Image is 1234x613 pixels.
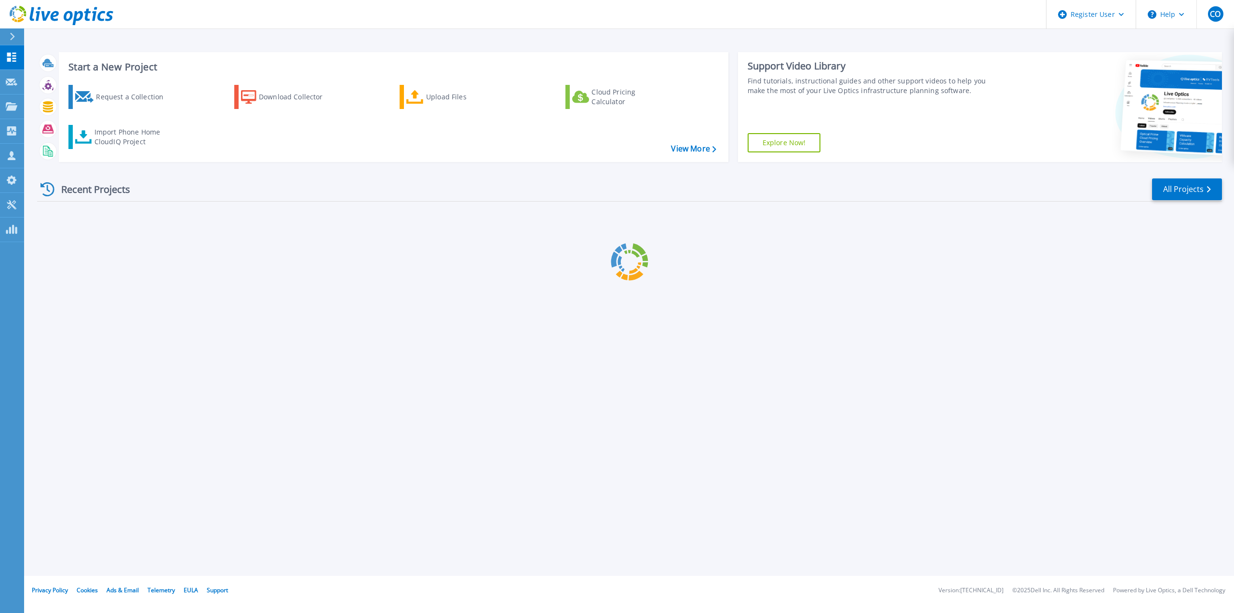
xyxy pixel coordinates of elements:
[77,586,98,594] a: Cookies
[184,586,198,594] a: EULA
[96,87,173,107] div: Request a Collection
[748,60,998,72] div: Support Video Library
[426,87,503,107] div: Upload Files
[565,85,673,109] a: Cloud Pricing Calculator
[148,586,175,594] a: Telemetry
[207,586,228,594] a: Support
[37,177,143,201] div: Recent Projects
[1210,10,1221,18] span: CO
[939,587,1004,594] li: Version: [TECHNICAL_ID]
[259,87,336,107] div: Download Collector
[748,76,998,95] div: Find tutorials, instructional guides and other support videos to help you make the most of your L...
[591,87,669,107] div: Cloud Pricing Calculator
[94,127,170,147] div: Import Phone Home CloudIQ Project
[107,586,139,594] a: Ads & Email
[32,586,68,594] a: Privacy Policy
[1152,178,1222,200] a: All Projects
[68,62,716,72] h3: Start a New Project
[234,85,342,109] a: Download Collector
[671,144,716,153] a: View More
[68,85,176,109] a: Request a Collection
[748,133,821,152] a: Explore Now!
[400,85,507,109] a: Upload Files
[1113,587,1225,594] li: Powered by Live Optics, a Dell Technology
[1012,587,1104,594] li: © 2025 Dell Inc. All Rights Reserved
